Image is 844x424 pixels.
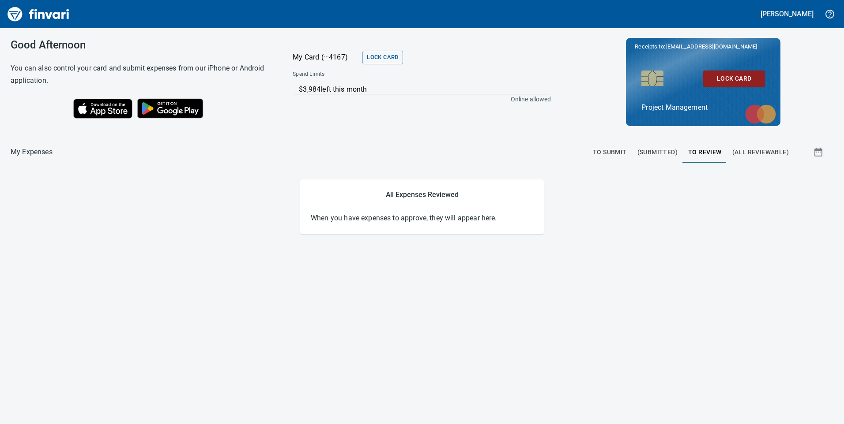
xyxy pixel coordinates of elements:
[11,39,271,51] h3: Good Afternoon
[311,213,533,223] p: When you have expenses to approve, they will appear here.
[132,94,208,123] img: Get it on Google Play
[732,147,789,158] span: (All Reviewable)
[293,70,437,79] span: Spend Limits
[758,7,816,21] button: [PERSON_NAME]
[299,84,546,95] p: $3,984 left this month
[761,9,814,19] h5: [PERSON_NAME]
[710,73,758,84] span: Lock Card
[11,147,53,157] p: My Expenses
[637,147,678,158] span: (Submitted)
[362,51,403,64] button: Lock Card
[741,100,780,128] img: mastercard.svg
[11,62,271,87] h6: You can also control your card and submit expenses from our iPhone or Android application.
[635,42,772,51] p: Receipts to:
[73,99,132,119] img: Download on the App Store
[665,42,758,51] span: [EMAIL_ADDRESS][DOMAIN_NAME]
[11,147,53,157] nav: breadcrumb
[688,147,722,158] span: To Review
[286,95,551,104] p: Online allowed
[5,4,72,25] img: Finvari
[367,52,398,63] span: Lock Card
[703,71,765,87] button: Lock Card
[293,52,359,63] p: My Card (···4167)
[641,102,765,113] p: Project Management
[805,141,833,163] button: Show transactions within a particular date range
[311,190,533,199] h5: All Expenses Reviewed
[593,147,627,158] span: To Submit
